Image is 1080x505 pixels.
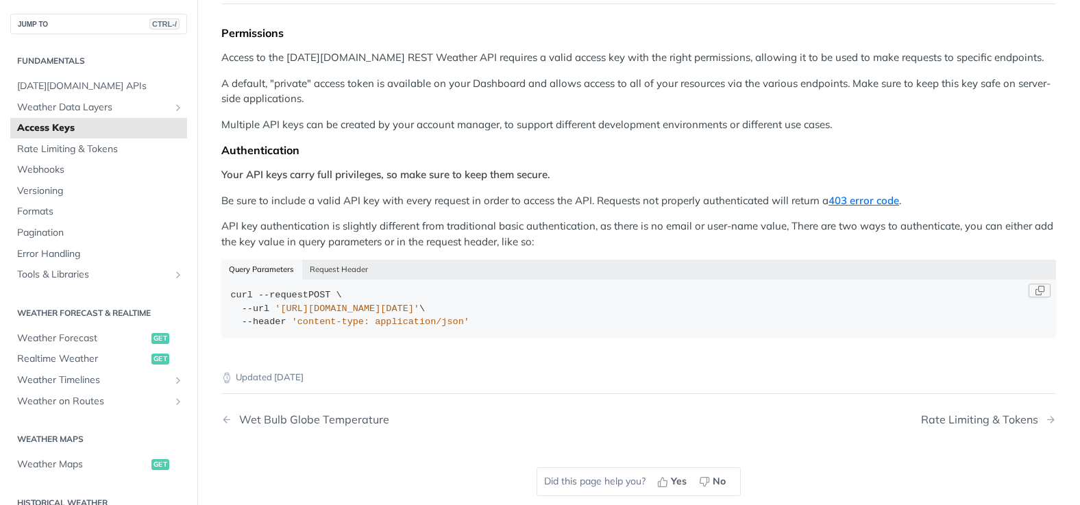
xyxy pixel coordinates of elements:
[10,201,187,222] a: Formats
[10,160,187,180] a: Webhooks
[10,14,187,34] button: JUMP TOCTRL-/
[221,371,1056,384] p: Updated [DATE]
[10,349,187,369] a: Realtime Weatherget
[17,79,184,93] span: [DATE][DOMAIN_NAME] APIs
[17,268,169,282] span: Tools & Libraries
[537,467,741,496] div: Did this page help you?
[17,101,169,114] span: Weather Data Layers
[221,143,1056,157] div: Authentication
[173,269,184,280] button: Show subpages for Tools & Libraries
[242,304,270,314] span: --url
[10,370,187,391] a: Weather TimelinesShow subpages for Weather Timelines
[10,97,187,118] a: Weather Data LayersShow subpages for Weather Data Layers
[173,375,184,386] button: Show subpages for Weather Timelines
[10,244,187,264] a: Error Handling
[302,260,376,279] button: Request Header
[1029,284,1051,297] button: Copy Code
[232,413,389,426] div: Wet Bulb Globe Temperature
[652,471,694,492] button: Yes
[10,223,187,243] a: Pagination
[17,205,184,219] span: Formats
[671,474,687,489] span: Yes
[713,474,726,489] span: No
[17,121,184,135] span: Access Keys
[221,26,1056,40] div: Permissions
[231,288,1047,329] div: POST \ \
[242,317,286,327] span: --header
[829,194,899,207] a: 403 error code
[10,118,187,138] a: Access Keys
[17,332,148,345] span: Weather Forecast
[231,290,253,300] span: curl
[17,395,169,408] span: Weather on Routes
[10,454,187,475] a: Weather Mapsget
[17,352,148,366] span: Realtime Weather
[221,219,1056,249] p: API key authentication is slightly different from traditional basic authentication, as there is n...
[151,459,169,470] span: get
[221,193,1056,209] p: Be sure to include a valid API key with every request in order to access the API. Requests not pr...
[10,264,187,285] a: Tools & LibrariesShow subpages for Tools & Libraries
[17,163,184,177] span: Webhooks
[17,247,184,261] span: Error Handling
[17,184,184,198] span: Versioning
[221,76,1056,107] p: A default, "private" access token is available on your Dashboard and allows access to all of your...
[258,290,308,300] span: --request
[10,391,187,412] a: Weather on RoutesShow subpages for Weather on Routes
[221,413,579,426] a: Previous Page: Wet Bulb Globe Temperature
[173,396,184,407] button: Show subpages for Weather on Routes
[221,168,550,181] strong: Your API keys carry full privileges, so make sure to keep them secure.
[10,307,187,319] h2: Weather Forecast & realtime
[221,50,1056,66] p: Access to the [DATE][DOMAIN_NAME] REST Weather API requires a valid access key with the right per...
[151,354,169,365] span: get
[151,333,169,344] span: get
[173,102,184,113] button: Show subpages for Weather Data Layers
[10,76,187,97] a: [DATE][DOMAIN_NAME] APIs
[694,471,733,492] button: No
[17,143,184,156] span: Rate Limiting & Tokens
[17,458,148,471] span: Weather Maps
[221,117,1056,133] p: Multiple API keys can be created by your account manager, to support different development enviro...
[149,19,180,29] span: CTRL-/
[221,399,1056,440] nav: Pagination Controls
[292,317,469,327] span: 'content-type: application/json'
[275,304,419,314] span: '[URL][DOMAIN_NAME][DATE]'
[10,55,187,67] h2: Fundamentals
[921,413,1056,426] a: Next Page: Rate Limiting & Tokens
[17,373,169,387] span: Weather Timelines
[921,413,1045,426] div: Rate Limiting & Tokens
[10,181,187,201] a: Versioning
[17,226,184,240] span: Pagination
[10,433,187,445] h2: Weather Maps
[10,139,187,160] a: Rate Limiting & Tokens
[10,328,187,349] a: Weather Forecastget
